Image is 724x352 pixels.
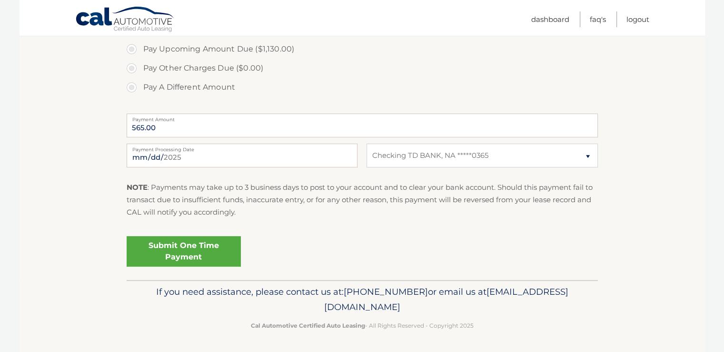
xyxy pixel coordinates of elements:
[127,40,598,59] label: Pay Upcoming Amount Due ($1,130.00)
[127,183,148,192] strong: NOTE
[133,284,592,315] p: If you need assistance, please contact us at: or email us at
[75,6,175,34] a: Cal Automotive
[127,144,357,151] label: Payment Processing Date
[531,11,569,27] a: Dashboard
[127,59,598,78] label: Pay Other Charges Due ($0.00)
[251,322,365,329] strong: Cal Automotive Certified Auto Leasing
[127,114,598,137] input: Payment Amount
[344,286,428,297] span: [PHONE_NUMBER]
[127,114,598,121] label: Payment Amount
[626,11,649,27] a: Logout
[324,286,568,312] span: [EMAIL_ADDRESS][DOMAIN_NAME]
[590,11,606,27] a: FAQ's
[133,321,592,331] p: - All Rights Reserved - Copyright 2025
[127,78,598,97] label: Pay A Different Amount
[127,181,598,219] p: : Payments may take up to 3 business days to post to your account and to clear your bank account....
[127,236,241,267] a: Submit One Time Payment
[127,144,357,167] input: Payment Date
